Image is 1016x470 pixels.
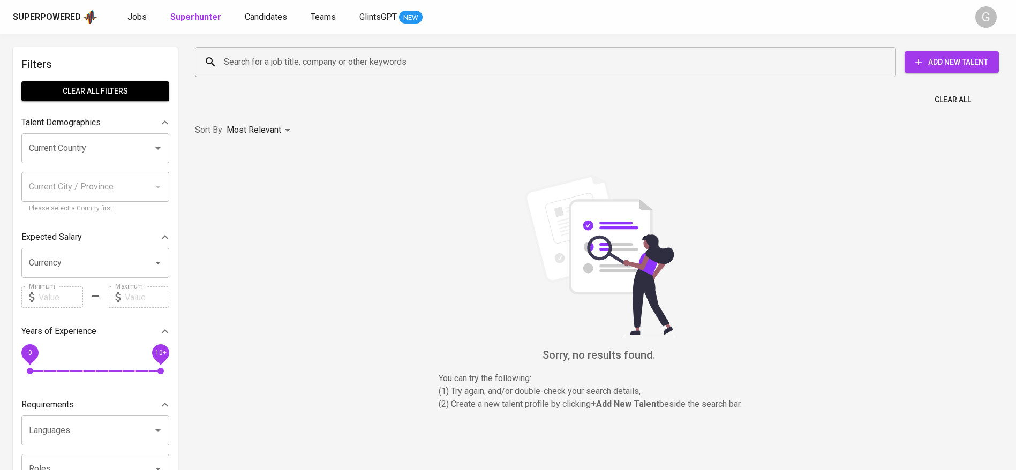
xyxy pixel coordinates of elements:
p: Expected Salary [21,231,82,244]
div: Superpowered [13,11,81,24]
h6: Sorry, no results found. [195,346,1003,363]
a: Jobs [127,11,149,24]
a: Superpoweredapp logo [13,9,97,25]
div: Expected Salary [21,226,169,248]
button: Clear All filters [21,81,169,101]
input: Value [39,286,83,308]
a: Superhunter [170,11,223,24]
span: Jobs [127,12,147,22]
button: Open [150,255,165,270]
span: Clear All filters [30,85,161,98]
button: Clear All [930,90,975,110]
h6: Filters [21,56,169,73]
b: Superhunter [170,12,221,22]
input: Value [125,286,169,308]
span: Candidates [245,12,287,22]
img: file_searching.svg [519,175,680,335]
a: Candidates [245,11,289,24]
b: + Add New Talent [591,399,659,409]
a: Teams [311,11,338,24]
span: 10+ [155,349,166,357]
p: Requirements [21,398,74,411]
span: GlintsGPT [359,12,397,22]
div: Years of Experience [21,321,169,342]
span: NEW [399,12,423,23]
p: You can try the following : [439,372,760,385]
p: (2) Create a new talent profile by clicking beside the search bar. [439,398,760,411]
img: app logo [83,9,97,25]
div: Talent Demographics [21,112,169,133]
p: (1) Try again, and/or double-check your search details, [439,385,760,398]
button: Open [150,423,165,438]
p: Years of Experience [21,325,96,338]
p: Please select a Country first [29,203,162,214]
div: G [975,6,997,28]
span: Clear All [935,93,971,107]
span: 0 [28,349,32,357]
a: GlintsGPT NEW [359,11,423,24]
div: Most Relevant [227,120,294,140]
button: Open [150,141,165,156]
p: Talent Demographics [21,116,101,129]
span: Teams [311,12,336,22]
div: Requirements [21,394,169,415]
p: Sort By [195,124,222,137]
button: Add New Talent [905,51,999,73]
p: Most Relevant [227,124,281,137]
span: Add New Talent [913,56,990,69]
